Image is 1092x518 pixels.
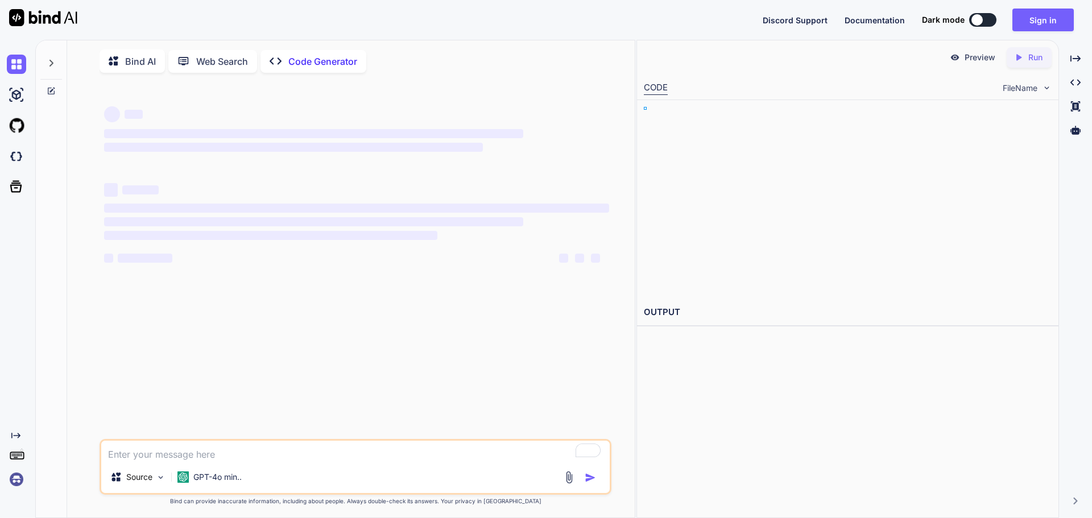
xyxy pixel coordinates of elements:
p: Bind AI [125,55,156,68]
span: ‌ [118,254,172,263]
img: GPT-4o mini [177,471,189,483]
h2: OUTPUT [637,299,1058,326]
img: Bind AI [9,9,77,26]
span: ‌ [104,183,118,197]
img: preview [950,52,960,63]
span: ‌ [104,129,523,138]
img: signin [7,470,26,489]
span: ‌ [559,254,568,263]
img: attachment [562,471,576,484]
p: Bind can provide inaccurate information, including about people. Always double-check its answers.... [100,497,611,505]
span: ‌ [122,185,159,194]
span: Documentation [845,15,905,25]
p: Code Generator [288,55,357,68]
span: ‌ [575,254,584,263]
span: ‌ [104,143,483,152]
div: CODE [644,81,668,95]
img: Pick Models [156,473,166,482]
img: githubLight [7,116,26,135]
img: ai-studio [7,85,26,105]
button: Discord Support [763,14,828,26]
img: chevron down [1042,83,1052,93]
p: Preview [965,52,995,63]
button: Sign in [1012,9,1074,31]
span: Dark mode [922,14,965,26]
img: icon [585,472,596,483]
p: Source [126,471,152,483]
p: Web Search [196,55,248,68]
span: FileName [1003,82,1037,94]
button: Documentation [845,14,905,26]
span: ‌ [104,254,113,263]
span: ‌ [125,110,143,119]
p: Run [1028,52,1043,63]
textarea: To enrich screen reader interactions, please activate Accessibility in Grammarly extension settings [101,441,610,461]
span: Discord Support [763,15,828,25]
img: chat [7,55,26,74]
span: ‌ [104,106,120,122]
span: ‌ [104,217,523,226]
span: ‌ [104,231,437,240]
span: ‌ [104,204,609,213]
span: ‌ [591,254,600,263]
p: GPT-4o min.. [193,471,242,483]
img: darkCloudIdeIcon [7,147,26,166]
